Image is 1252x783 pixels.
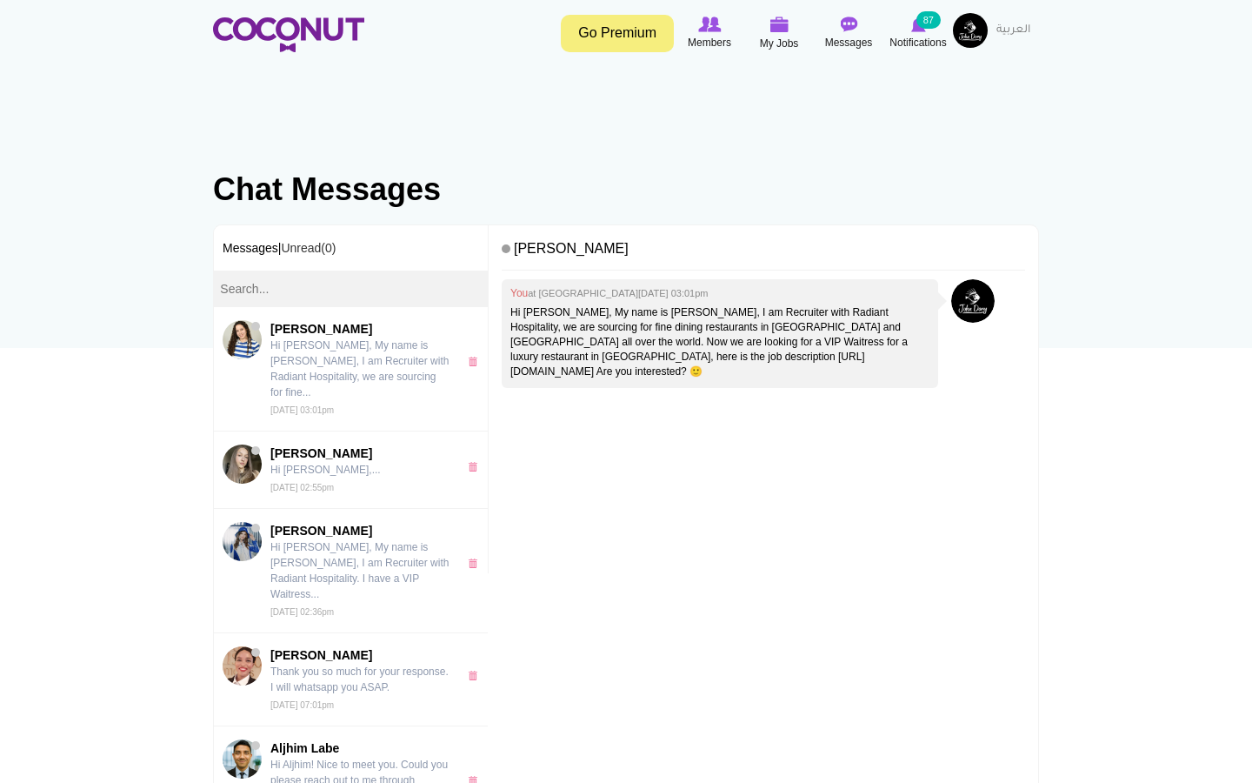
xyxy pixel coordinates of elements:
a: x [468,357,483,366]
small: [DATE] 02:36pm [270,607,334,617]
small: [DATE] 03:01pm [270,405,334,415]
img: Home [213,17,364,52]
h4: You [510,288,929,299]
span: [PERSON_NAME] [270,522,450,539]
img: pippa Woodward [223,522,262,561]
small: [DATE] 02:55pm [270,483,334,492]
h3: Messages [214,225,488,271]
span: Aljhim Labe [270,739,450,757]
input: Search... [214,271,488,307]
img: Browse Members [698,17,721,32]
span: My Jobs [760,35,799,52]
p: Hi [PERSON_NAME],... [270,462,450,478]
img: Jacqueline Zote [223,646,262,686]
a: Unread(0) [281,241,336,255]
a: Messages Messages [814,13,883,53]
a: Browse Members Members [675,13,744,53]
a: Jacqueline Zote[PERSON_NAME] Thank you so much for your response. I will whatsapp you ASAP. [DATE... [214,633,488,726]
p: Hi [PERSON_NAME], My name is [PERSON_NAME], I am Recruiter with Radiant Hospitality, we are sourc... [270,338,450,400]
a: x [468,671,483,680]
img: Sofija Pejic [223,320,262,359]
a: Angela Tosovic[PERSON_NAME] Hi [PERSON_NAME],... [DATE] 02:55pm [214,432,488,509]
a: My Jobs My Jobs [744,13,814,54]
h4: [PERSON_NAME] [502,234,1025,271]
a: العربية [988,13,1039,48]
a: x [468,559,483,568]
p: Hi [PERSON_NAME], My name is [PERSON_NAME], I am Recruiter with Radiant Hospitality. I have a VIP... [270,539,450,602]
h1: Chat Messages [213,172,1039,207]
img: Aljhim Labe [223,739,262,779]
img: My Jobs [769,17,789,32]
span: Notifications [889,34,946,51]
p: Thank you so much for your response. I will whatsapp you ASAP. [270,664,450,695]
span: [PERSON_NAME] [270,646,450,664]
a: Notifications Notifications 87 [883,13,953,53]
small: [DATE] 07:01pm [270,700,334,710]
a: Sofija Pejic[PERSON_NAME] Hi [PERSON_NAME], My name is [PERSON_NAME], I am Recruiter with Radiant... [214,307,488,432]
small: at [GEOGRAPHIC_DATA][DATE] 03:01pm [528,288,708,298]
a: Go Premium [561,15,674,52]
span: [PERSON_NAME] [270,445,450,462]
a: x [468,462,483,472]
span: Messages [825,34,873,51]
a: pippa Woodward[PERSON_NAME] Hi [PERSON_NAME], My name is [PERSON_NAME], I am Recruiter with Radia... [214,509,488,633]
small: 87 [916,11,941,29]
img: Messages [840,17,857,32]
span: Members [688,34,731,51]
img: Angela Tosovic [223,445,262,484]
span: | [278,241,336,255]
span: [PERSON_NAME] [270,320,450,338]
img: Notifications [911,17,926,32]
p: Hi [PERSON_NAME], My name is [PERSON_NAME], I am Recruiter with Radiant Hospitality, we are sourc... [510,305,929,380]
